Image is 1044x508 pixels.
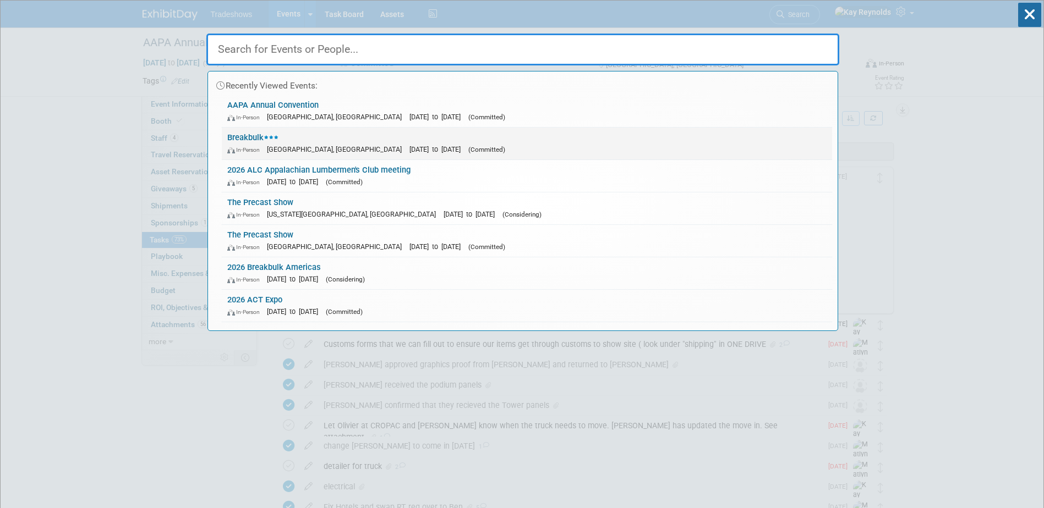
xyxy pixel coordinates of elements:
[326,178,363,186] span: (Committed)
[222,290,832,322] a: 2026 ACT Expo In-Person [DATE] to [DATE] (Committed)
[227,244,265,251] span: In-Person
[214,71,832,95] div: Recently Viewed Events:
[206,34,839,65] input: Search for Events or People...
[267,242,407,251] span: [GEOGRAPHIC_DATA], [GEOGRAPHIC_DATA]
[326,275,365,283] span: (Considering)
[409,242,466,251] span: [DATE] to [DATE]
[267,275,324,283] span: [DATE] to [DATE]
[468,243,505,251] span: (Committed)
[227,146,265,153] span: In-Person
[222,128,832,159] a: Breakbulk In-Person [GEOGRAPHIC_DATA], [GEOGRAPHIC_DATA] [DATE] to [DATE] (Committed)
[227,114,265,121] span: In-Person
[267,178,324,186] span: [DATE] to [DATE]
[326,308,363,316] span: (Committed)
[267,307,324,316] span: [DATE] to [DATE]
[267,210,441,218] span: [US_STATE][GEOGRAPHIC_DATA], [GEOGRAPHIC_DATA]
[222,225,832,257] a: The Precast Show In-Person [GEOGRAPHIC_DATA], [GEOGRAPHIC_DATA] [DATE] to [DATE] (Committed)
[227,179,265,186] span: In-Person
[222,257,832,289] a: 2026 Breakbulk Americas In-Person [DATE] to [DATE] (Considering)
[222,160,832,192] a: 2026 ALC Appalachian Lumbermen's Club meeting In-Person [DATE] to [DATE] (Committed)
[468,146,505,153] span: (Committed)
[502,211,542,218] span: (Considering)
[227,276,265,283] span: In-Person
[222,95,832,127] a: AAPA Annual Convention In-Person [GEOGRAPHIC_DATA], [GEOGRAPHIC_DATA] [DATE] to [DATE] (Committed)
[222,192,832,224] a: The Precast Show In-Person [US_STATE][GEOGRAPHIC_DATA], [GEOGRAPHIC_DATA] [DATE] to [DATE] (Consi...
[468,113,505,121] span: (Committed)
[409,113,466,121] span: [DATE] to [DATE]
[444,210,500,218] span: [DATE] to [DATE]
[409,145,466,153] span: [DATE] to [DATE]
[267,145,407,153] span: [GEOGRAPHIC_DATA], [GEOGRAPHIC_DATA]
[227,211,265,218] span: In-Person
[227,308,265,316] span: In-Person
[267,113,407,121] span: [GEOGRAPHIC_DATA], [GEOGRAPHIC_DATA]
